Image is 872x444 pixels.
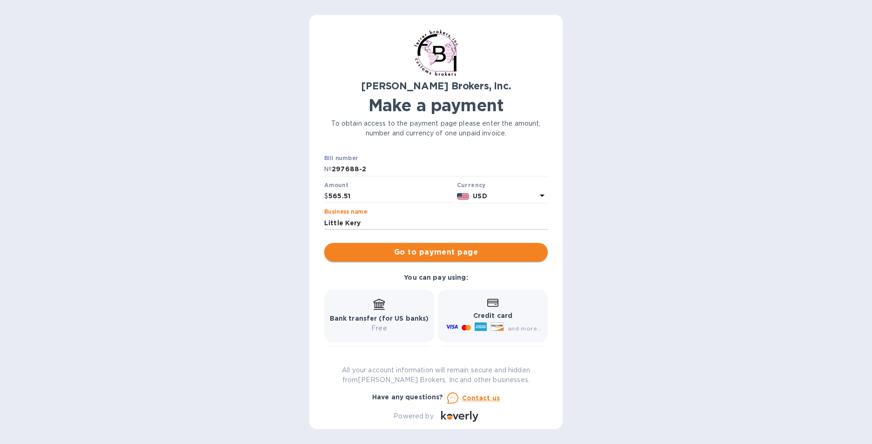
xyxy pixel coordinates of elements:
[324,164,332,174] p: №
[457,193,470,200] img: USD
[324,216,548,230] input: Enter business name
[324,209,367,215] label: Business name
[372,393,443,401] b: Have any questions?
[324,119,548,138] p: To obtain access to the payment page please enter the amount, number and currency of one unpaid i...
[324,182,348,188] label: Amount
[332,247,540,258] span: Go to payment page
[324,365,548,385] p: All your account information will remain secure and hidden from [PERSON_NAME] Brokers, Inc. and o...
[328,189,453,203] input: 0.00
[324,95,548,115] h1: Make a payment
[404,274,468,281] b: You can pay using:
[457,182,486,188] b: Currency
[330,315,429,322] b: Bank transfer (for US banks)
[330,323,429,333] p: Free
[332,162,548,176] input: Enter bill number
[324,191,328,201] p: $
[324,243,548,262] button: Go to payment page
[361,80,511,92] b: [PERSON_NAME] Brokers, Inc.
[473,192,487,200] b: USD
[324,156,358,161] label: Bill number
[473,312,512,319] b: Credit card
[462,394,500,402] u: Contact us
[508,325,542,332] span: and more...
[394,411,433,421] p: Powered by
